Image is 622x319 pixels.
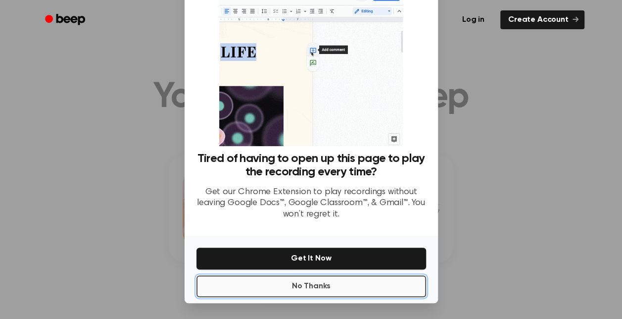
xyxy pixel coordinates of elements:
[196,248,426,269] button: Get It Now
[500,10,584,29] a: Create Account
[196,275,426,297] button: No Thanks
[452,8,494,31] a: Log in
[196,152,426,179] h3: Tired of having to open up this page to play the recording every time?
[38,10,94,30] a: Beep
[196,187,426,220] p: Get our Chrome Extension to play recordings without leaving Google Docs™, Google Classroom™, & Gm...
